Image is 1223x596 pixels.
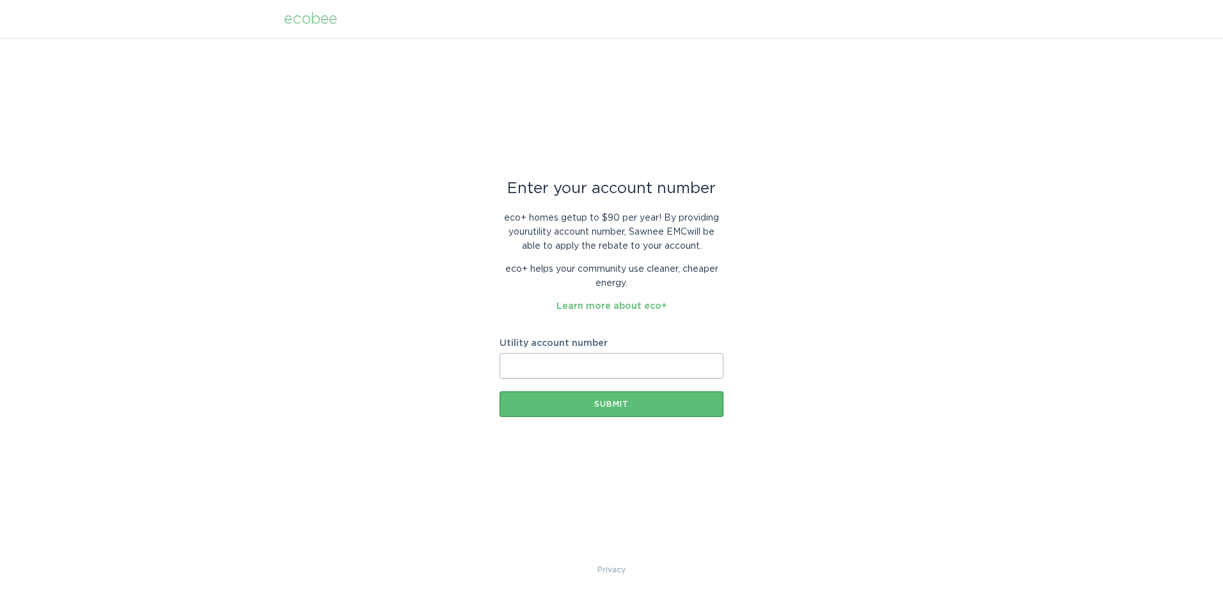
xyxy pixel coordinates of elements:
a: Learn more about eco+ [556,302,667,311]
label: Utility account number [500,339,723,348]
div: Submit [506,400,717,408]
button: Submit [500,391,723,417]
p: eco+ helps your community use cleaner, cheaper energy. [500,262,723,290]
div: Enter your account number [500,182,723,196]
p: eco+ homes get up to $90 per year ! By providing your utility account number , Sawnee EMC will be... [500,211,723,253]
div: ecobee [284,12,337,26]
a: Privacy Policy & Terms of Use [597,563,626,577]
